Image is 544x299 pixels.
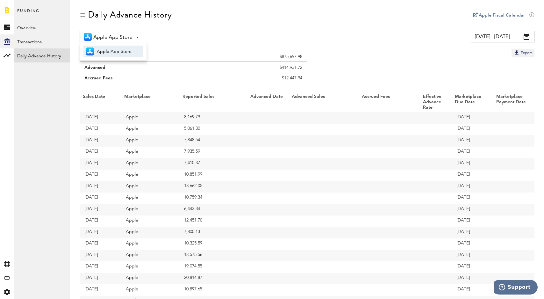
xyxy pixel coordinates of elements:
span: Apple App Store [97,46,141,57]
td: [DATE] [452,250,493,261]
a: Apple App Store [83,46,143,57]
td: Apple [121,193,179,204]
img: 21.png [84,33,92,41]
a: Transactions [14,34,70,48]
td: [DATE] [452,124,493,135]
td: Apple [121,204,179,215]
td: [DATE] [80,112,121,124]
th: Marketplace Due Date [452,92,493,112]
td: [DATE] [452,147,493,158]
td: 18,575.56 [179,250,247,261]
td: Apple [121,147,179,158]
td: [DATE] [80,124,121,135]
td: 10,897.65 [179,284,247,296]
td: Reported Sales [80,49,208,62]
div: Daily Advance History [88,10,172,20]
button: Export [512,49,534,57]
td: Apple [121,181,179,193]
td: [DATE] [80,261,121,273]
td: Apple [121,227,179,238]
td: $414,931.72 [208,62,307,73]
td: 7,410.37 [179,158,247,170]
td: [DATE] [80,238,121,250]
a: Daily Advance History [14,48,70,62]
td: [DATE] [452,227,493,238]
td: [DATE] [80,215,121,227]
td: Accrued Fees [80,73,208,86]
td: Apple [121,112,179,124]
th: Reported Sales [179,92,247,112]
td: [DATE] [80,273,121,284]
th: Sales Date [80,92,121,112]
span: Funding [17,7,39,20]
td: [DATE] [452,238,493,250]
th: Marketplace Payment Date [493,92,534,112]
td: 12,451.70 [179,215,247,227]
a: Apple Fiscal Calendar [479,13,525,18]
td: 5,061.30 [179,124,247,135]
td: $12,447.94 [208,73,307,86]
td: [DATE] [452,193,493,204]
td: 7,848.54 [179,135,247,147]
td: [DATE] [452,181,493,193]
th: Advanced Date [247,92,289,112]
iframe: Opens a widget where you can find more information [494,280,538,296]
td: [DATE] [452,284,493,296]
td: 10,851.99 [179,170,247,181]
td: Apple [121,135,179,147]
td: $875,697.98 [208,49,307,62]
td: [DATE] [80,170,121,181]
td: Apple [121,170,179,181]
td: Apple [121,158,179,170]
td: [DATE] [80,147,121,158]
td: 19,074.55 [179,261,247,273]
td: Apple [121,215,179,227]
td: 10,325.59 [179,238,247,250]
td: Advanced [80,62,208,73]
td: 7,800.13 [179,227,247,238]
td: [DATE] [80,193,121,204]
td: [DATE] [452,158,493,170]
th: Marketplace [121,92,179,112]
td: Apple [121,238,179,250]
th: Effective Advance Rate [420,92,452,112]
td: 13,662.05 [179,181,247,193]
td: [DATE] [80,204,121,215]
span: Apple App Store [93,32,132,43]
td: [DATE] [80,284,121,296]
td: Apple [121,261,179,273]
td: [DATE] [80,227,121,238]
th: Advanced Sales [289,92,359,112]
th: Accrued Fees [359,92,420,112]
td: 6,443.34 [179,204,247,215]
td: 10,759.34 [179,193,247,204]
td: [DATE] [452,261,493,273]
a: Overview [14,20,70,34]
td: [DATE] [80,181,121,193]
td: Apple [121,284,179,296]
td: [DATE] [80,135,121,147]
td: [DATE] [80,250,121,261]
td: [DATE] [452,204,493,215]
img: 21.png [86,47,94,55]
td: Apple [121,250,179,261]
td: 7,935.59 [179,147,247,158]
td: Apple [121,273,179,284]
td: [DATE] [80,158,121,170]
td: 8,169.79 [179,112,247,124]
img: Export [513,49,520,56]
td: [DATE] [452,135,493,147]
td: [DATE] [452,170,493,181]
td: Apple [121,124,179,135]
td: 20,814.87 [179,273,247,284]
td: [DATE] [452,112,493,124]
td: [DATE] [452,215,493,227]
td: [DATE] [452,273,493,284]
